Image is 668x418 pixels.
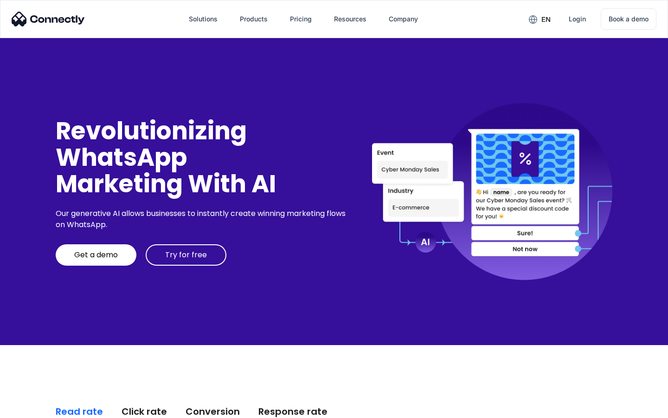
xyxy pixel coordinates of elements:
a: Try for free [146,244,226,266]
div: Try for free [165,250,207,260]
div: Products [240,13,268,26]
div: Resources [334,13,366,26]
div: Response rate [258,405,328,418]
a: Login [561,8,593,30]
img: Connectly Logo [12,12,85,26]
a: Pricing [283,8,319,30]
a: Book a demo [601,8,656,30]
div: Revolutionizing WhatsApp Marketing With AI [56,118,349,197]
div: Login [569,13,586,26]
div: Get a demo [74,250,118,260]
div: Read rate [56,405,103,418]
div: Company [389,13,418,26]
div: Click rate [122,405,167,418]
div: Pricing [290,13,312,26]
div: Our generative AI allows businesses to instantly create winning marketing flows on WhatsApp. [56,208,349,230]
div: Solutions [189,13,218,26]
div: Conversion [186,405,240,418]
div: en [541,13,551,26]
a: Get a demo [56,244,136,266]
